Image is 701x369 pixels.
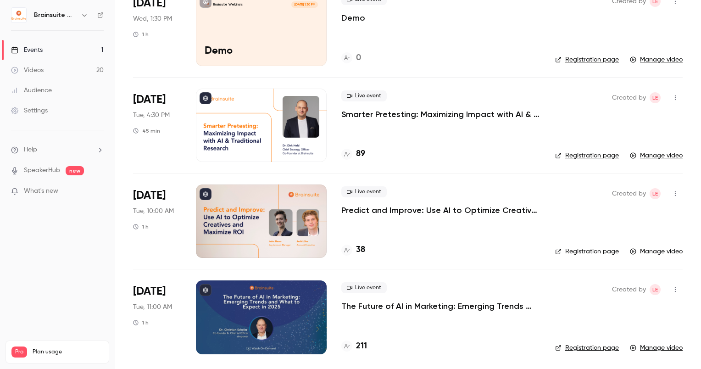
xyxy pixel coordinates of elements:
span: Tue, 4:30 PM [133,111,170,120]
div: 1 h [133,31,149,38]
li: help-dropdown-opener [11,145,104,155]
h6: Brainsuite Webinars [34,11,77,20]
h4: 38 [356,244,365,256]
a: 0 [341,52,361,64]
h4: 211 [356,340,367,352]
a: Registration page [555,343,619,352]
span: [DATE] [133,188,166,203]
p: Demo [205,45,318,57]
span: Wed, 1:30 PM [133,14,172,23]
div: Audience [11,86,52,95]
a: Registration page [555,55,619,64]
span: Live event [341,186,387,197]
span: LE [652,92,658,103]
div: Settings [11,106,48,115]
a: Registration page [555,247,619,256]
span: Live event [341,90,387,101]
span: What's new [24,186,58,196]
a: Registration page [555,151,619,160]
span: Pro [11,347,27,358]
div: Feb 4 Tue, 10:00 AM (Europe/Berlin) [133,184,181,258]
span: LE [652,188,658,199]
span: Tue, 10:00 AM [133,207,174,216]
a: Demo [341,12,365,23]
span: Louisa Edokpayi [650,284,661,295]
a: 38 [341,244,365,256]
a: The Future of AI in Marketing: Emerging Trends and What to Expect in [DATE] [341,301,540,312]
span: Created by [612,284,646,295]
span: LE [652,284,658,295]
div: Events [11,45,43,55]
span: Live event [341,282,387,293]
span: Created by [612,188,646,199]
div: Mar 4 Tue, 4:30 PM (Europe/Berlin) [133,89,181,162]
span: Help [24,145,37,155]
a: 211 [341,340,367,352]
iframe: Noticeable Trigger [93,187,104,196]
span: Louisa Edokpayi [650,188,661,199]
div: Dec 10 Tue, 11:00 AM (Europe/Berlin) [133,280,181,354]
span: Created by [612,92,646,103]
span: [DATE] [133,284,166,299]
a: Smarter Pretesting: Maximizing Impact with AI & Traditional Research [341,109,540,120]
a: 89 [341,148,365,160]
div: 45 min [133,127,160,134]
span: Louisa Edokpayi [650,92,661,103]
a: SpeakerHub [24,166,60,175]
a: Manage video [630,151,683,160]
a: Manage video [630,247,683,256]
a: Manage video [630,343,683,352]
a: Predict and Improve: Use AI to Optimize Creatives and [PERSON_NAME] [341,205,540,216]
p: Brainsuite Webinars [213,2,243,7]
span: [DATE] [133,92,166,107]
span: Plan usage [33,348,103,356]
span: new [66,166,84,175]
div: 1 h [133,319,149,326]
h4: 0 [356,52,361,64]
span: Tue, 11:00 AM [133,302,172,312]
div: 1 h [133,223,149,230]
span: [DATE] 1:30 PM [291,1,317,8]
img: Brainsuite Webinars [11,8,26,22]
div: Videos [11,66,44,75]
a: Manage video [630,55,683,64]
h4: 89 [356,148,365,160]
